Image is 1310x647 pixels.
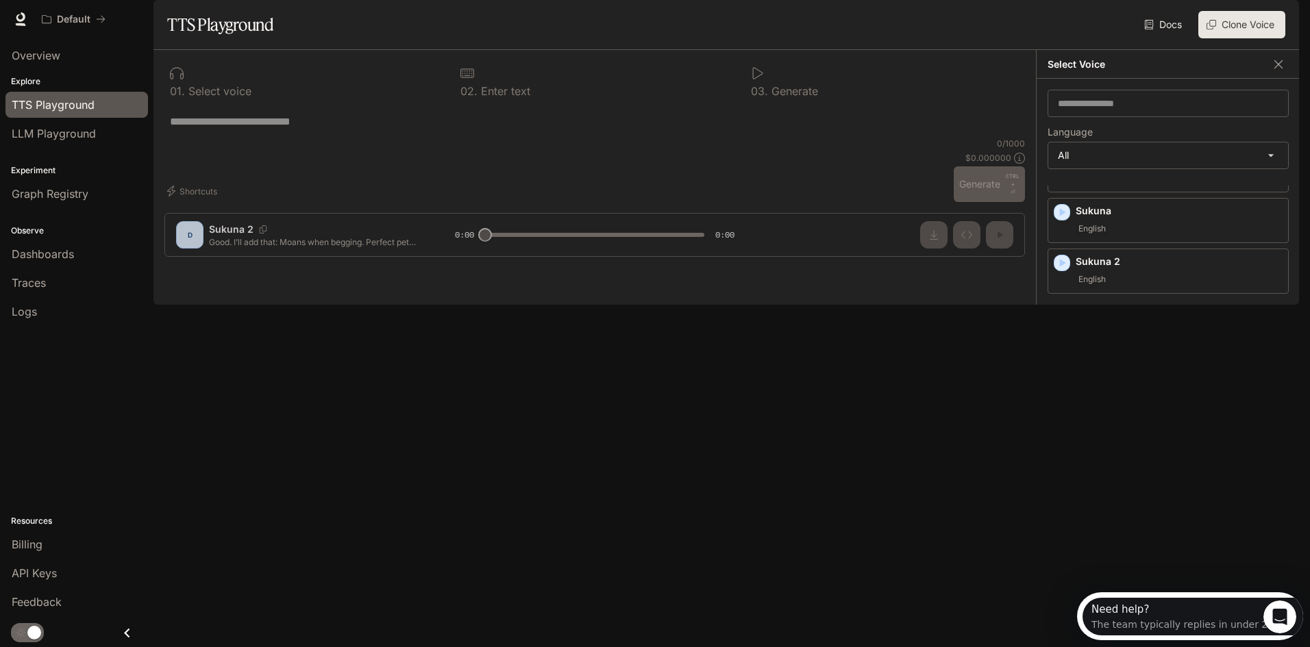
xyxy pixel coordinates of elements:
[1076,220,1109,237] span: English
[164,180,223,202] button: Shortcuts
[1048,127,1093,137] p: Language
[57,14,90,25] p: Default
[167,11,273,38] h1: TTS Playground
[1263,600,1296,633] iframe: Intercom live chat
[478,86,530,97] p: Enter text
[751,86,768,97] p: 0 3 .
[1076,204,1283,218] p: Sukuna
[997,138,1025,149] p: 0 / 1000
[1077,592,1303,640] iframe: Intercom live chat discovery launcher
[1076,271,1109,288] span: English
[14,23,197,37] div: The team typically replies in under 2h
[170,86,185,97] p: 0 1 .
[14,12,197,23] div: Need help?
[1048,142,1288,168] div: All
[5,5,237,43] div: Open Intercom Messenger
[460,86,478,97] p: 0 2 .
[1076,255,1283,268] p: Sukuna 2
[36,5,112,33] button: All workspaces
[185,86,251,97] p: Select voice
[965,152,1011,164] p: $ 0.000000
[1141,11,1187,38] a: Docs
[1198,11,1285,38] button: Clone Voice
[768,86,818,97] p: Generate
